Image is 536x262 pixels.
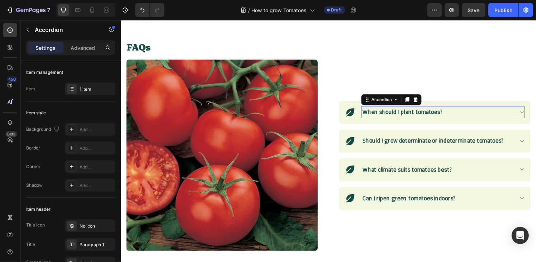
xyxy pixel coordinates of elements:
[26,182,43,189] div: Shadow
[26,163,41,170] div: Corner
[252,6,307,14] span: How to grow Tomatoes
[71,44,95,52] p: Advanced
[5,131,17,137] div: Beta
[26,206,51,213] div: Item header
[7,76,17,82] div: 450
[26,222,45,228] div: Title icon
[512,227,529,244] div: Open Intercom Messenger
[26,110,46,116] div: Item style
[251,180,347,190] p: Can I ripen green tomatoes indoors?
[6,41,204,239] img: 150 Seeds Tomato MoneyMaker (Standard)
[80,242,113,248] div: Paragraph 1
[26,145,40,151] div: Border
[26,125,61,134] div: Background
[80,164,113,170] div: Add...
[121,20,536,262] iframe: Design area
[80,182,113,189] div: Add...
[3,3,53,17] button: 7
[47,6,50,14] p: 7
[258,79,282,86] div: Accordion
[468,7,480,13] span: Save
[6,22,424,35] h2: FAQs
[26,241,35,248] div: Title
[251,90,333,101] p: When should I plant tomatoes?
[80,223,113,229] div: No icon
[248,6,250,14] span: /
[80,145,113,152] div: Add...
[251,120,397,130] p: Should I grow determinate or indeterminate tomatoes?
[26,86,35,92] div: Item
[494,6,512,14] div: Publish
[462,3,485,17] button: Save
[251,150,343,160] p: What climate suits tomatoes best?
[35,44,56,52] p: Settings
[80,86,113,92] div: 1 item
[488,3,518,17] button: Publish
[135,3,164,17] div: Undo/Redo
[26,69,63,76] div: Item management
[80,127,113,133] div: Add...
[35,25,96,34] p: Accordion
[331,7,342,13] span: Draft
